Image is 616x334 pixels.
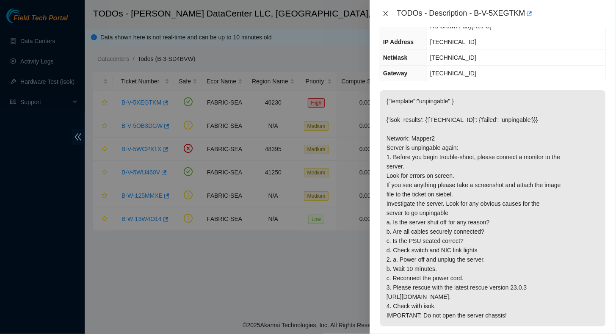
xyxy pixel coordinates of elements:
button: Close [380,10,392,18]
span: IP Address [383,39,414,45]
span: [TECHNICAL_ID] [430,39,476,45]
span: [TECHNICAL_ID] [430,54,476,61]
div: TODOs - Description - B-V-5XEGTKM [397,7,606,20]
span: Gateway [383,70,408,77]
span: close [382,10,389,17]
span: [TECHNICAL_ID] [430,70,476,77]
span: NetMask [383,54,408,61]
p: {"template":"unpingable" } {'isok_results': {'[TECHNICAL_ID]': {'failed': 'unpingable'}}} Network... [380,90,605,326]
